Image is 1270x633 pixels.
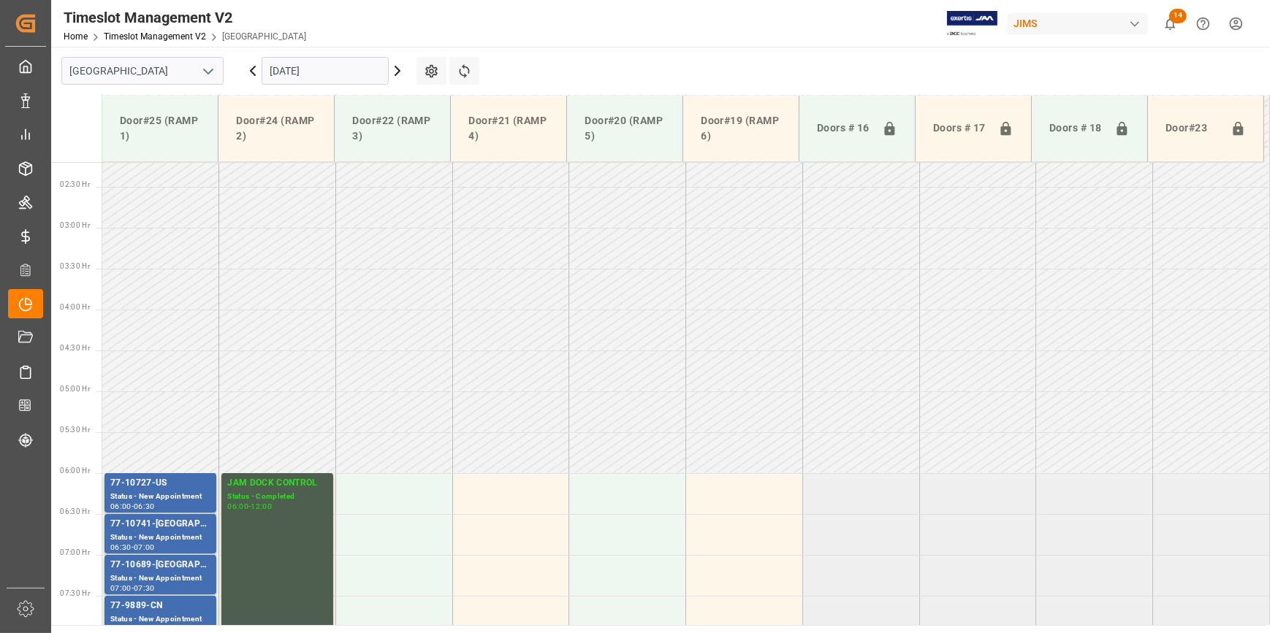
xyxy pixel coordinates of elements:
div: 06:00 [227,503,248,510]
button: open menu [197,60,218,83]
div: 06:30 [134,503,155,510]
span: 14 [1169,9,1187,23]
div: JAM DOCK CONTROL [227,476,327,491]
div: - [248,503,251,510]
div: Door#20 (RAMP 5) [579,107,671,150]
img: Exertis%20JAM%20-%20Email%20Logo.jpg_1722504956.jpg [947,11,997,37]
span: 03:30 Hr [60,262,90,270]
div: Doors # 16 [811,115,876,142]
span: 06:00 Hr [60,467,90,475]
span: 04:30 Hr [60,344,90,352]
div: - [132,544,134,550]
div: 07:30 [134,585,155,591]
div: Door#25 (RAMP 1) [114,107,206,150]
div: 07:00 [134,544,155,550]
div: Status - Completed [227,491,327,503]
span: 06:30 Hr [60,507,90,515]
span: 07:30 Hr [60,589,90,597]
a: Timeslot Management V2 [104,31,206,42]
div: 12:00 [251,503,272,510]
button: Help Center [1187,7,1220,40]
div: Door#19 (RAMP 6) [695,107,787,150]
span: 05:00 Hr [60,385,90,393]
div: Doors # 18 [1043,115,1109,142]
div: Door#22 (RAMP 3) [346,107,438,150]
div: 06:30 [110,544,132,550]
div: Status - New Appointment [110,572,210,585]
span: 03:00 Hr [60,221,90,229]
div: Door#24 (RAMP 2) [230,107,322,150]
div: 77-9889-CN [110,599,210,613]
div: JIMS [1008,13,1148,34]
div: Status - New Appointment [110,491,210,503]
div: Timeslot Management V2 [64,7,306,28]
input: DD-MM-YYYY [262,57,389,85]
span: 05:30 Hr [60,426,90,434]
button: JIMS [1008,9,1154,37]
div: Door#23 [1160,115,1225,142]
div: 77-10741-[GEOGRAPHIC_DATA] [110,517,210,532]
div: Door#21 (RAMP 4) [463,107,555,150]
div: - [132,503,134,510]
div: Status - New Appointment [110,532,210,544]
div: - [132,585,134,591]
div: Doors # 17 [927,115,992,142]
span: 02:30 Hr [60,180,90,188]
div: 06:00 [110,503,132,510]
div: 77-10689-[GEOGRAPHIC_DATA] [110,558,210,572]
div: 07:00 [110,585,132,591]
button: show 14 new notifications [1154,7,1187,40]
div: 77-10727-US [110,476,210,491]
a: Home [64,31,88,42]
input: Type to search/select [61,57,224,85]
div: Status - New Appointment [110,613,210,626]
span: 04:00 Hr [60,303,90,311]
span: 07:00 Hr [60,548,90,556]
